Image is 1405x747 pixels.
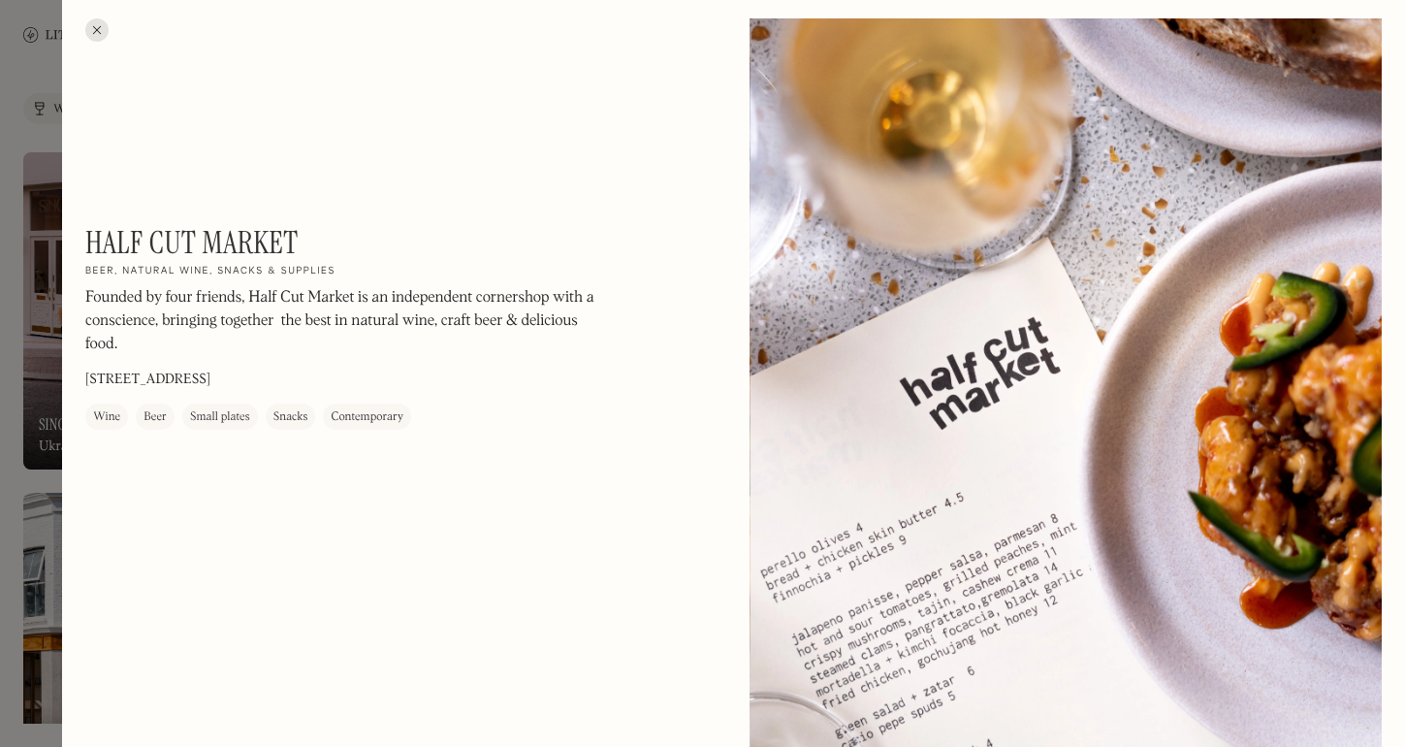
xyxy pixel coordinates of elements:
[273,407,308,427] div: Snacks
[85,224,299,261] h1: Half Cut Market
[144,407,167,427] div: Beer
[85,286,609,356] p: Founded by four friends, Half Cut Market is an independent cornershop with a conscience, bringing...
[331,407,403,427] div: Contemporary
[190,407,250,427] div: Small plates
[85,265,335,278] h2: Beer, natural wine, snacks & supplies
[85,370,210,390] p: [STREET_ADDRESS]
[93,407,120,427] div: Wine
